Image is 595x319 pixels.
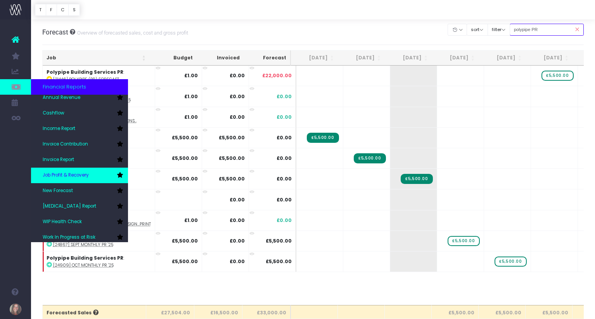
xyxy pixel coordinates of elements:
th: £16,500.00 [194,305,242,319]
button: sort [467,24,488,36]
th: Job: activate to sort column ascending [43,50,150,66]
a: Annual Revenue [31,90,128,106]
strong: £0.00 [230,114,245,120]
a: New Forecast [31,183,128,199]
button: S [68,4,80,16]
strong: £1.00 [184,93,198,100]
a: Job Profit & Recovery [31,168,128,183]
strong: £1.00 [184,72,198,79]
span: £0.00 [277,134,292,141]
th: £5,500.00 [526,305,573,319]
strong: £1.00 [184,217,198,224]
span: wayahead Sales Forecast Item [541,71,573,81]
strong: £5,500.00 [172,155,198,161]
span: [MEDICAL_DATA] Report [43,203,96,210]
a: WIP Health Check [31,214,128,230]
th: Oct 25: activate to sort column ascending [479,50,526,66]
span: £0.00 [277,155,292,162]
img: images/default_profile_image.png [10,303,21,315]
span: Job Profit & Recovery [43,172,89,179]
th: £5,500.00 [479,305,526,319]
span: Invoice Contribution [43,141,88,148]
strong: £5,500.00 [172,134,198,141]
th: Nov 25: activate to sort column ascending [526,50,573,66]
strong: £0.00 [230,196,245,203]
input: Search... [510,24,584,36]
span: Cashflow [43,110,64,117]
span: wayahead Sales Forecast Item [495,257,526,267]
strong: Polypipe Building Services PR [47,69,123,75]
strong: £0.00 [230,238,245,244]
strong: £0.00 [230,258,245,265]
th: Budget [150,50,197,66]
th: Aug 25: activate to sort column ascending [385,50,432,66]
a: Invoice Report [31,152,128,168]
th: Jul 25: activate to sort column ascending [338,50,385,66]
button: C [57,4,69,16]
span: Income Report [43,125,75,132]
th: Invoiced [197,50,244,66]
button: T [35,4,46,16]
span: WIP Health Check [43,218,82,225]
th: £5,500.00 [432,305,479,319]
th: £33,000.00 [242,305,291,319]
strong: £0.00 [230,72,245,79]
span: £5,500.00 [266,238,292,244]
a: Cashflow [31,106,128,121]
span: £0.00 [277,196,292,203]
span: Forecast [42,28,68,36]
span: Forecasted Sales [47,309,99,316]
strong: £5,500.00 [219,155,245,161]
span: Work In Progress at Risk [43,234,95,241]
strong: £5,500.00 [172,175,198,182]
strong: £1.00 [184,114,198,120]
span: £5,500.00 [266,258,292,265]
strong: Polypipe Building Services PR [47,255,123,261]
strong: £5,500.00 [219,175,245,182]
abbr: [21446] Polypipe (PR) Forecast [53,76,119,82]
button: F [46,4,57,16]
span: £0.00 [277,114,292,121]
abbr: [24867] Sept Monthly PR '25 [53,242,113,248]
span: £22,000.00 [262,72,292,79]
strong: £0.00 [230,217,245,224]
a: Invoice Contribution [31,137,128,152]
span: Streamtime Invoice: ST6949 – [24631] Jul Monthly PR '25 [354,153,386,163]
td: : [43,251,155,272]
span: Streamtime Invoice: ST6973 – [24720] Aug Monthly PR '25 [401,174,432,184]
th: Jun 25: activate to sort column ascending [291,50,338,66]
a: [MEDICAL_DATA] Report [31,199,128,214]
span: Invoice Report [43,156,74,163]
span: New Forecast [43,187,73,194]
strong: £5,500.00 [172,238,198,244]
th: Sep 25: activate to sort column ascending [432,50,479,66]
span: Financial Reports [43,83,86,91]
strong: £0.00 [230,93,245,100]
a: Income Report [31,121,128,137]
span: Annual Revenue [43,94,80,101]
span: £0.00 [277,93,292,100]
span: £0.00 [277,217,292,224]
span: wayahead Sales Forecast Item [448,236,479,246]
a: Work In Progress at Risk [31,230,128,245]
th: Forecast [244,50,291,66]
div: Vertical button group [35,4,80,16]
button: filter [488,24,510,36]
span: £0.00 [277,175,292,182]
td: : [43,66,155,86]
span: Streamtime Invoice: ST6923 – [24502] Jun Monthly PR '25 [307,133,339,143]
strong: £5,500.00 [219,134,245,141]
small: Overview of forecasted sales, cost and gross profit [75,28,188,36]
th: £27,504.00 [146,305,194,319]
abbr: [24909] Oct Monthly PR '25 [53,262,114,268]
strong: £5,500.00 [172,258,198,265]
